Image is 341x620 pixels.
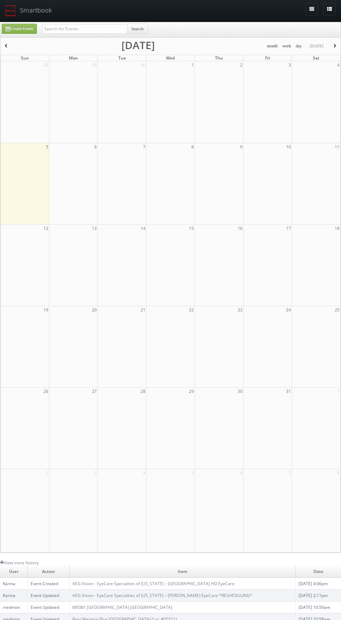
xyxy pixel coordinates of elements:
[285,388,292,395] span: 31
[239,469,243,476] span: 6
[91,61,97,69] span: 29
[265,55,270,61] span: Fri
[285,225,292,232] span: 17
[285,143,292,150] span: 10
[42,24,127,34] input: Search for Events
[191,143,195,150] span: 8
[237,225,243,232] span: 16
[239,61,243,69] span: 2
[334,306,340,313] span: 25
[285,306,292,313] span: 24
[288,61,292,69] span: 3
[28,589,70,601] td: Event Updated
[188,225,195,232] span: 15
[334,143,340,150] span: 11
[43,225,49,232] span: 12
[239,143,243,150] span: 9
[307,42,326,51] button: [DATE]
[336,61,340,69] span: 4
[140,388,146,395] span: 28
[288,469,292,476] span: 7
[43,388,49,395] span: 26
[293,42,304,51] button: day
[91,225,97,232] span: 13
[237,388,243,395] span: 30
[72,604,172,610] a: ME081 [GEOGRAPHIC_DATA] [GEOGRAPHIC_DATA]
[188,388,195,395] span: 29
[21,55,29,61] span: Sun
[28,578,70,589] td: Event Created
[72,592,252,598] a: AEG Vision - EyeCare Specialties of [US_STATE] – [PERSON_NAME] EyeCare *RESHEDULING*
[118,55,126,61] span: Tue
[264,42,280,51] button: month
[43,306,49,313] span: 19
[313,55,319,61] span: Sat
[166,55,175,61] span: Wed
[188,306,195,313] span: 22
[45,469,49,476] span: 2
[140,306,146,313] span: 21
[336,469,340,476] span: 8
[70,566,295,578] td: Item
[28,601,70,613] td: Event Updated
[295,566,341,578] td: Date
[191,61,195,69] span: 1
[295,578,341,589] td: [DATE] 4:06pm
[142,469,146,476] span: 4
[94,469,97,476] span: 3
[91,306,97,313] span: 20
[127,24,148,34] button: Search
[91,388,97,395] span: 27
[69,55,78,61] span: Mon
[28,566,70,578] td: Action
[72,581,235,587] a: AEG Vision - EyeCare Specialties of [US_STATE] – [GEOGRAPHIC_DATA] HD EyeCare
[94,143,97,150] span: 6
[140,225,146,232] span: 14
[45,143,49,150] span: 5
[5,5,16,16] img: smartbook-logo.png
[142,143,146,150] span: 7
[2,24,37,34] a: Create Event
[215,55,223,61] span: Thu
[336,388,340,395] span: 1
[191,469,195,476] span: 5
[237,306,243,313] span: 23
[280,42,294,51] button: week
[334,225,340,232] span: 18
[43,61,49,69] span: 28
[295,589,341,601] td: [DATE] 2:11pm
[295,601,341,613] td: [DATE] 10:59am
[121,42,155,49] h2: [DATE]
[140,61,146,69] span: 30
